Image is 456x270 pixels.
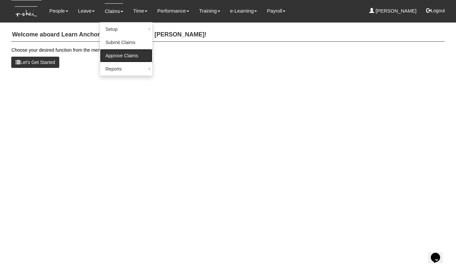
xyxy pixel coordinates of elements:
a: Approve Claims [100,49,152,62]
a: Claims [105,3,123,19]
button: Logout [422,3,450,19]
a: Performance [157,3,189,19]
a: [PERSON_NAME] [369,3,417,19]
a: e-Learning [230,3,257,19]
p: Choose your desired function from the menu above. [11,47,444,53]
a: People [49,3,68,19]
a: Leave [78,3,95,19]
button: Let’s Get Started [11,57,59,68]
a: Reports [100,62,152,76]
h4: Welcome aboard Learn Anchor, [PERSON_NAME] [PERSON_NAME]! [11,28,444,42]
a: Time [133,3,147,19]
img: KTs7HI1dOZG7tu7pUkOpGGQAiEQAiEQAj0IhBB1wtXDg6BEAiBEAiBEAiB4RGIoBtemSRFIRACIRACIRACIdCLQARdL1w5OAR... [11,0,41,23]
a: Training [199,3,220,19]
a: Submit Claims [100,36,152,49]
iframe: chat widget [428,243,449,263]
a: Setup [100,23,152,36]
a: Payroll [267,3,285,19]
